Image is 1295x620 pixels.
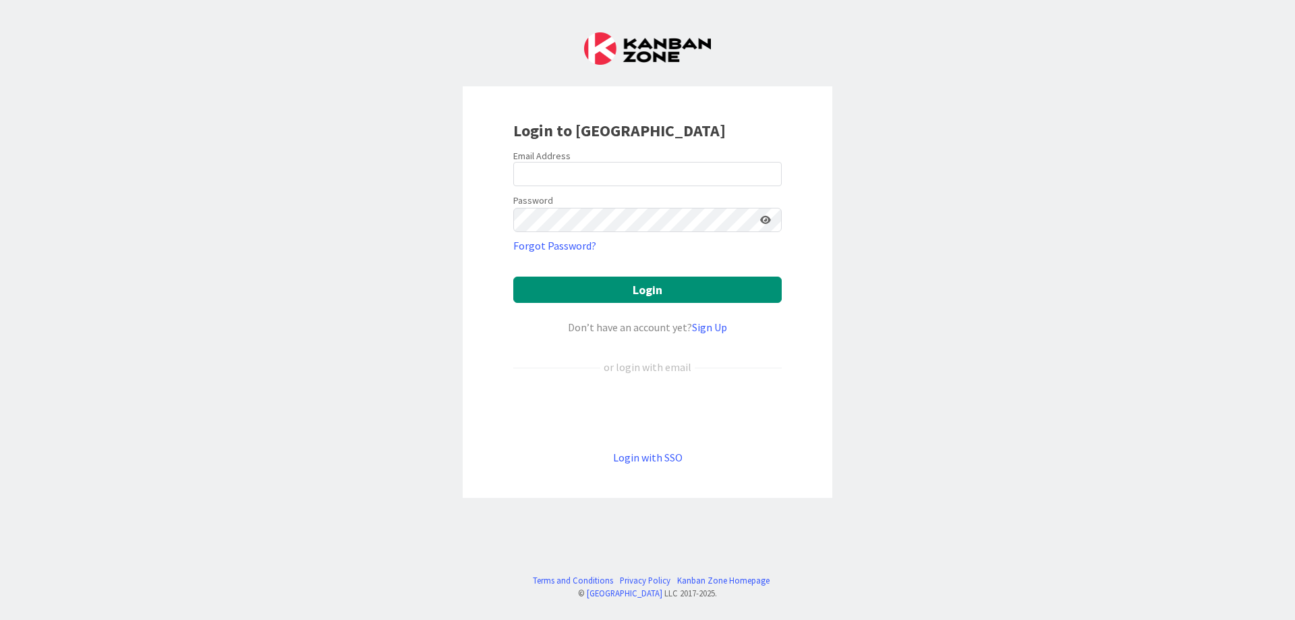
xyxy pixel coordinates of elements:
a: [GEOGRAPHIC_DATA] [587,588,662,598]
div: Don’t have an account yet? [513,319,782,335]
img: Kanban Zone [584,32,711,65]
div: © LLC 2017- 2025 . [526,587,770,600]
a: Forgot Password? [513,237,596,254]
a: Terms and Conditions [533,574,613,587]
a: Login with SSO [613,451,683,464]
label: Password [513,194,553,208]
a: Sign Up [692,320,727,334]
a: Kanban Zone Homepage [677,574,770,587]
a: Privacy Policy [620,574,670,587]
div: or login with email [600,359,695,375]
b: Login to [GEOGRAPHIC_DATA] [513,120,726,141]
label: Email Address [513,150,571,162]
iframe: Sign in with Google Button [507,397,788,427]
button: Login [513,277,782,303]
